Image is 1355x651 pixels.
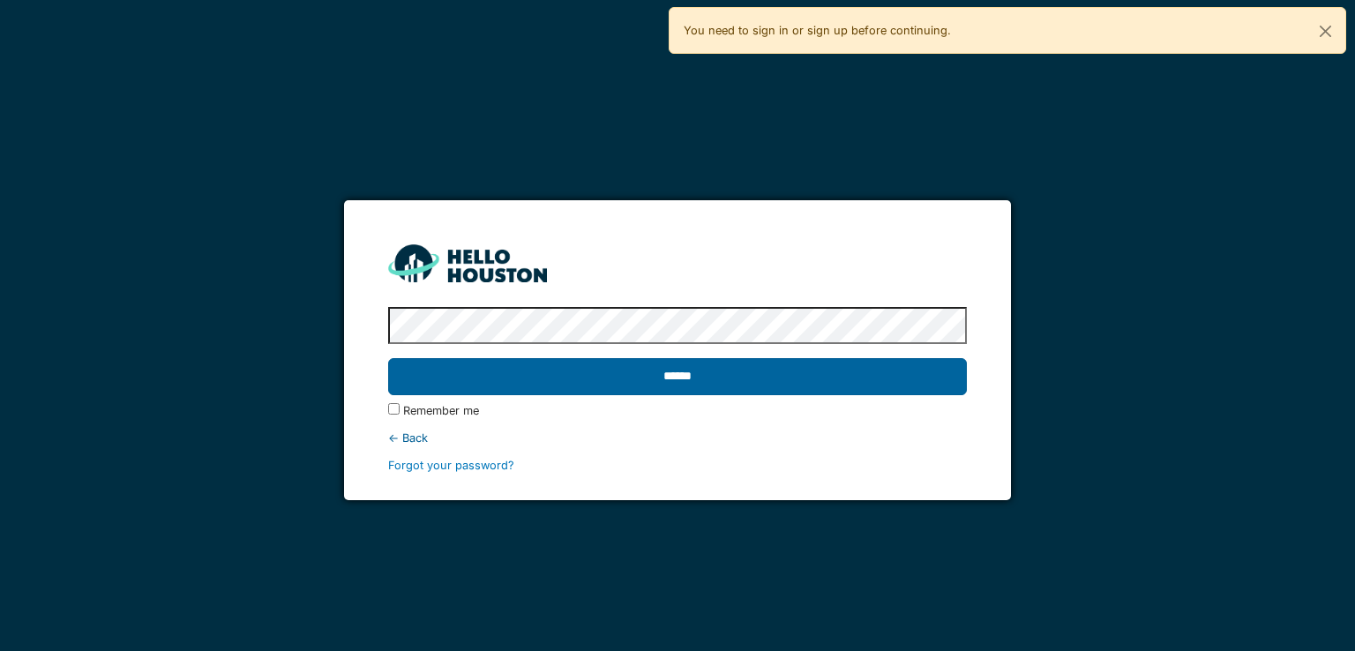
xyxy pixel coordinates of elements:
button: Close [1306,8,1345,55]
label: Remember me [403,402,479,419]
img: HH_line-BYnF2_Hg.png [388,244,547,282]
div: You need to sign in or sign up before continuing. [669,7,1346,54]
div: ← Back [388,430,966,446]
a: Forgot your password? [388,459,514,472]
